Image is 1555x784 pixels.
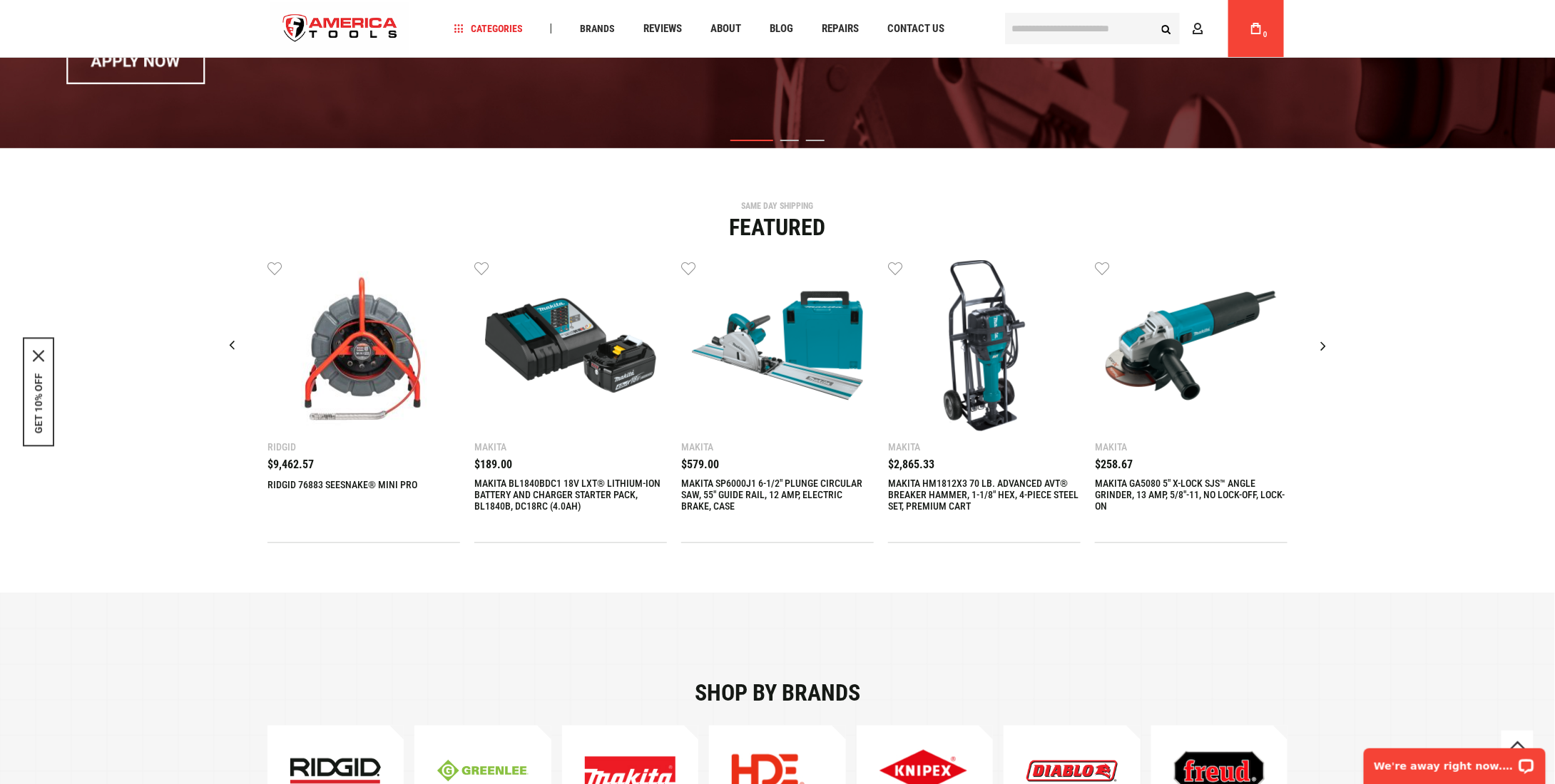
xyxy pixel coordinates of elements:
[267,681,1288,704] div: Shop by brands
[474,478,667,512] a: MAKITA BL1840BDC1 18V LXT® LITHIUM-ION BATTERY AND CHARGER STARTER PACK, BL1840B, DC18RC (4.0AH)
[33,351,44,362] button: Close
[267,202,1288,210] div: SAME DAY SHIPPING
[1095,478,1288,512] a: MAKITA GA5080 5" X-LOCK SJS™ ANGLE GRINDER, 13 AMP, 5/8"-11, NO LOCK-OFF, LOCK-ON
[888,260,1081,543] div: 6 / 9
[580,24,615,33] span: Brands
[681,458,719,471] span: $579.00
[692,260,863,431] img: MAKITA SP6000J1 6-1/2" PLUNGE CIRCULAR SAW, 55" GUIDE RAIL, 12 AMP, ELECTRIC BRAKE, CASE
[888,260,1081,435] a: MAKITA HM1812X3 70 LB. ADVANCED AVT® BREAKER HAMMER, 1-1/8" HEX, 4-PIECE STEEL SET, PREMIUM CART
[1026,760,1117,783] img: Explore Our New Products
[1095,458,1133,471] span: $258.67
[214,328,250,363] div: Previous slide
[267,458,314,471] span: $9,462.57
[887,24,944,34] span: Contact Us
[33,351,44,362] svg: close icon
[267,216,1288,239] div: Featured
[474,442,667,452] div: Makita
[888,478,1081,512] a: MAKITA HM1812X3 70 LB. ADVANCED AVT® BREAKER HAMMER, 1-1/8" HEX, 4-PIECE STEEL SET, PREMIUM CART
[271,2,409,56] a: store logo
[437,760,528,782] img: greenline-mobile.jpg
[763,19,800,38] a: Blog
[1095,442,1288,452] div: Makita
[899,260,1070,431] img: MAKITA HM1812X3 70 LB. ADVANCED AVT® BREAKER HAMMER, 1-1/8" HEX, 4-PIECE STEEL SET, PREMIUM CART
[278,260,449,431] img: RIDGID 76883 SEESNAKE® MINI PRO
[33,373,44,434] button: GET 10% OFF
[681,478,874,512] a: MAKITA SP6000J1 6-1/2" PLUNGE CIRCULAR SAW, 55" GUIDE RAIL, 12 AMP, ELECTRIC BRAKE, CASE
[1106,260,1277,431] img: MAKITA GA5080 5" X-LOCK SJS™ ANGLE GRINDER, 13 AMP, 5/8"-11, NO LOCK-OFF, LOCK-ON
[267,260,460,543] div: 3 / 9
[710,24,741,34] span: About
[1153,15,1180,42] button: Search
[681,442,874,452] div: Makita
[454,24,523,33] span: Categories
[271,2,409,56] img: America Tools
[681,260,874,435] a: MAKITA SP6000J1 6-1/2" PLUNGE CIRCULAR SAW, 55" GUIDE RAIL, 12 AMP, ELECTRIC BRAKE, CASE
[485,260,656,431] img: MAKITA BL1840BDC1 18V LXT® LITHIUM-ION BATTERY AND CHARGER STARTER PACK, BL1840B, DC18RC (4.0AH)
[1355,739,1555,784] iframe: LiveChat chat widget
[888,458,934,471] span: $2,865.33
[822,24,859,34] span: Repairs
[704,19,748,38] a: About
[770,24,793,34] span: Blog
[1263,31,1268,38] span: 0
[474,458,512,471] span: $189.00
[1095,260,1288,543] div: 7 / 9
[267,442,460,452] div: Ridgid
[681,260,874,543] div: 5 / 9
[888,442,1081,452] div: Makita
[474,260,667,435] a: MAKITA BL1840BDC1 18V LXT® LITHIUM-ION BATTERY AND CHARGER STARTER PACK, BL1840B, DC18RC (4.0AH)
[267,479,417,490] a: RIDGID 76883 SEESNAKE® MINI PRO
[448,19,529,38] a: Categories
[290,758,381,784] img: ridgid-mobile.jpg
[815,19,865,38] a: Repairs
[1305,328,1341,363] div: Next slide
[1095,260,1288,435] a: MAKITA GA5080 5" X-LOCK SJS™ ANGLE GRINDER, 13 AMP, 5/8"-11, NO LOCK-OFF, LOCK-ON
[573,19,621,38] a: Brands
[637,19,688,38] a: Reviews
[267,260,460,435] a: RIDGID 76883 SEESNAKE® MINI PRO
[474,260,667,543] div: 4 / 9
[881,19,951,38] a: Contact Us
[643,24,682,34] span: Reviews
